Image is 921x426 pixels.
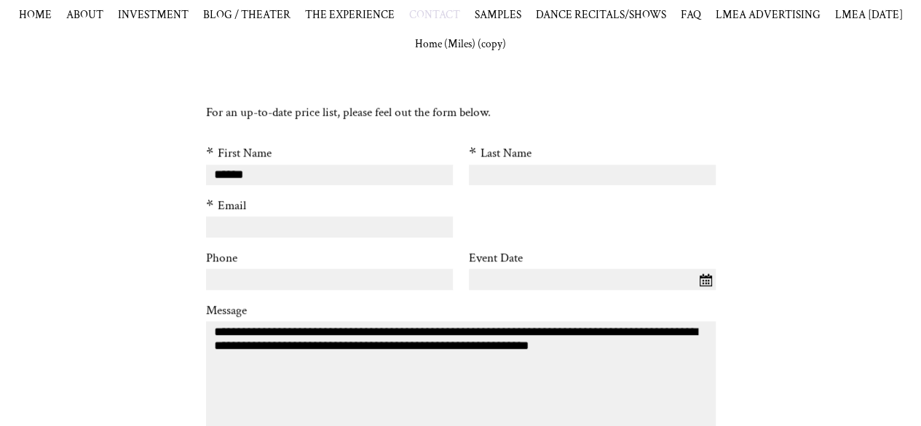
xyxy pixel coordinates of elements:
[206,302,247,318] label: Message
[415,36,506,51] a: Home (Miles) (copy)
[468,250,522,266] label: Event Date
[681,7,701,22] a: FAQ
[203,7,290,22] a: BLOG / THEATER
[19,7,52,22] a: HOME
[305,7,395,22] a: THE EXPERIENCE
[475,7,521,22] span: SAMPLES
[480,145,531,161] label: Last Name
[835,7,903,22] a: LMEA [DATE]
[716,7,821,22] a: LMEA ADVERTISING
[118,7,189,22] a: INVESTMENT
[206,104,716,120] p: For an up-to-date price list, please feel out the form below.
[218,145,272,161] label: First Name
[66,7,103,22] a: ABOUT
[536,7,666,22] span: DANCE RECITALS/SHOWS
[409,7,460,22] a: CONTACT
[218,197,246,213] label: Email
[206,250,237,266] label: Phone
